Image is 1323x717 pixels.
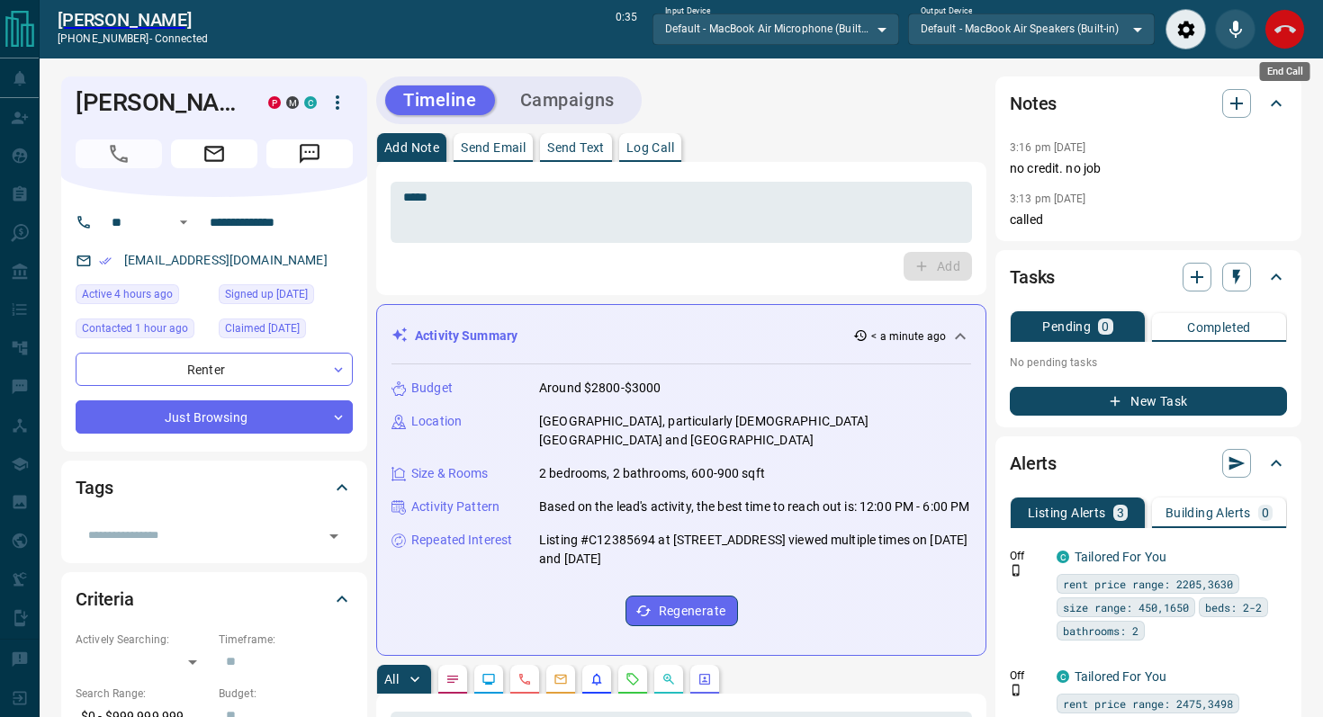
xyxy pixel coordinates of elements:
p: Off [1010,668,1046,684]
label: Input Device [665,5,711,17]
div: Activity Summary< a minute ago [391,319,971,353]
div: Mute [1215,9,1255,49]
div: condos.ca [304,96,317,109]
span: Message [266,139,353,168]
p: Around $2800-$3000 [539,379,661,398]
div: End Call [1260,62,1310,81]
svg: Push Notification Only [1010,684,1022,696]
div: Tags [76,466,353,509]
div: Alerts [1010,442,1287,485]
label: Output Device [921,5,972,17]
p: called [1010,211,1287,229]
p: Listing Alerts [1028,506,1106,519]
p: Send Text [547,141,605,154]
h2: Tags [76,473,112,502]
svg: Calls [517,672,532,686]
span: Contacted 1 hour ago [82,319,188,337]
div: Default - MacBook Air Speakers (Built-in) [908,13,1155,44]
div: Default - MacBook Air Microphone (Built-in) [652,13,899,44]
p: [GEOGRAPHIC_DATA], particularly [DEMOGRAPHIC_DATA][GEOGRAPHIC_DATA] and [GEOGRAPHIC_DATA] [539,412,971,450]
svg: Notes [445,672,460,686]
p: 3:16 pm [DATE] [1010,141,1086,154]
p: Based on the lead's activity, the best time to reach out is: 12:00 PM - 6:00 PM [539,497,969,516]
p: 0:35 [616,9,637,49]
p: Pending [1042,320,1091,333]
h2: Notes [1010,89,1057,118]
a: Tailored For You [1075,669,1166,684]
svg: Listing Alerts [589,672,604,686]
div: Renter [76,353,353,386]
p: Send Email [461,141,526,154]
button: Regenerate [625,596,738,626]
svg: Requests [625,672,640,686]
a: [PERSON_NAME] [58,9,208,31]
p: All [384,673,399,686]
svg: Email Verified [99,255,112,267]
span: rent price range: 2205,3630 [1063,575,1233,593]
span: size range: 450,1650 [1063,598,1189,616]
div: Just Browsing [76,400,353,434]
p: Listing #C12385694 at [STREET_ADDRESS] viewed multiple times on [DATE] and [DATE] [539,531,971,569]
span: Call [76,139,162,168]
p: Completed [1187,321,1251,334]
p: Log Call [626,141,674,154]
p: Timeframe: [219,632,353,648]
button: Timeline [385,85,495,115]
svg: Emails [553,672,568,686]
p: Off [1010,548,1046,564]
div: condos.ca [1057,551,1069,563]
span: connected [155,32,208,45]
div: Criteria [76,578,353,621]
svg: Opportunities [661,672,676,686]
p: Size & Rooms [411,464,489,483]
svg: Agent Actions [697,672,712,686]
p: Budget: [219,686,353,702]
div: condos.ca [1057,670,1069,683]
span: bathrooms: 2 [1063,622,1138,640]
div: Tue Sep 16 2025 [76,318,210,344]
p: Search Range: [76,686,210,702]
div: property.ca [268,96,281,109]
h1: [PERSON_NAME] [76,88,241,117]
div: Notes [1010,82,1287,125]
span: Active 4 hours ago [82,285,173,303]
p: No pending tasks [1010,349,1287,376]
p: Location [411,412,462,431]
p: 3:13 pm [DATE] [1010,193,1086,205]
p: 3 [1117,506,1124,519]
a: Tailored For You [1075,550,1166,564]
div: Tue Sep 16 2025 [76,284,210,309]
p: 2 bedrooms, 2 bathrooms, 600-900 sqft [539,464,765,483]
p: Add Note [384,141,439,154]
button: Open [321,524,346,549]
a: [EMAIL_ADDRESS][DOMAIN_NAME] [124,253,328,267]
button: Campaigns [502,85,633,115]
p: 0 [1262,506,1269,519]
span: beds: 2-2 [1205,598,1262,616]
span: rent price range: 2475,3498 [1063,695,1233,713]
div: End Call [1264,9,1305,49]
div: Audio Settings [1165,9,1206,49]
p: no credit. no job [1010,159,1287,178]
div: Tasks [1010,255,1287,299]
span: Email [171,139,257,168]
h2: Alerts [1010,449,1057,478]
svg: Push Notification Only [1010,564,1022,577]
p: Repeated Interest [411,531,512,550]
p: Budget [411,379,453,398]
p: 0 [1102,320,1109,333]
svg: Lead Browsing Activity [481,672,496,686]
p: Activity Summary [415,327,517,345]
p: [PHONE_NUMBER] - [58,31,208,47]
h2: Criteria [76,585,134,614]
span: Signed up [DATE] [225,285,308,303]
span: Claimed [DATE] [225,319,300,337]
button: Open [173,211,194,233]
p: Actively Searching: [76,632,210,648]
div: Sat Oct 21 2023 [219,318,353,344]
p: Activity Pattern [411,497,499,516]
p: < a minute ago [871,328,946,345]
div: Sat Oct 21 2023 [219,284,353,309]
h2: Tasks [1010,263,1055,291]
